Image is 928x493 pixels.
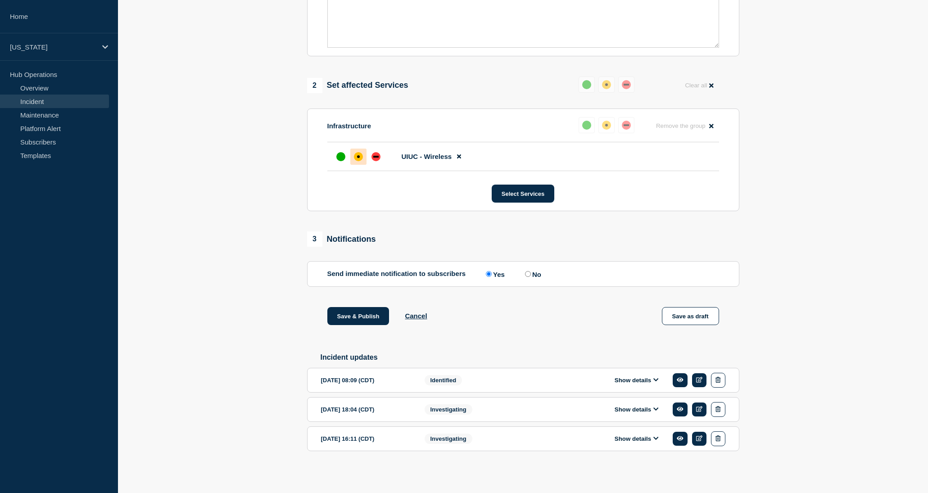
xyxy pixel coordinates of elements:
[492,185,554,203] button: Select Services
[582,80,591,89] div: up
[371,152,380,161] div: down
[405,312,427,320] button: Cancel
[523,270,541,278] label: No
[679,77,719,94] button: Clear all
[525,271,531,277] input: No
[662,307,719,325] button: Save as draft
[327,270,466,278] p: Send immediate notification to subscribers
[651,117,719,135] button: Remove the group
[618,77,634,93] button: down
[582,121,591,130] div: up
[307,231,376,247] div: Notifications
[612,406,661,413] button: Show details
[598,117,615,133] button: affected
[602,80,611,89] div: affected
[622,80,631,89] div: down
[579,77,595,93] button: up
[425,434,472,444] span: Investigating
[402,153,452,160] span: UIUC - Wireless
[425,375,462,385] span: Identified
[425,404,472,415] span: Investigating
[321,402,411,417] div: [DATE] 18:04 (CDT)
[579,117,595,133] button: up
[598,77,615,93] button: affected
[602,121,611,130] div: affected
[321,431,411,446] div: [DATE] 16:11 (CDT)
[618,117,634,133] button: down
[354,152,363,161] div: affected
[321,353,739,362] h2: Incident updates
[656,122,706,129] span: Remove the group
[612,435,661,443] button: Show details
[321,373,411,388] div: [DATE] 08:09 (CDT)
[484,270,505,278] label: Yes
[307,231,322,247] span: 3
[327,122,371,130] p: Infrastructure
[622,121,631,130] div: down
[612,376,661,384] button: Show details
[10,43,96,51] p: [US_STATE]
[327,270,719,278] div: Send immediate notification to subscribers
[327,307,389,325] button: Save & Publish
[307,78,322,93] span: 2
[336,152,345,161] div: up
[486,271,492,277] input: Yes
[307,78,408,93] div: Set affected Services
